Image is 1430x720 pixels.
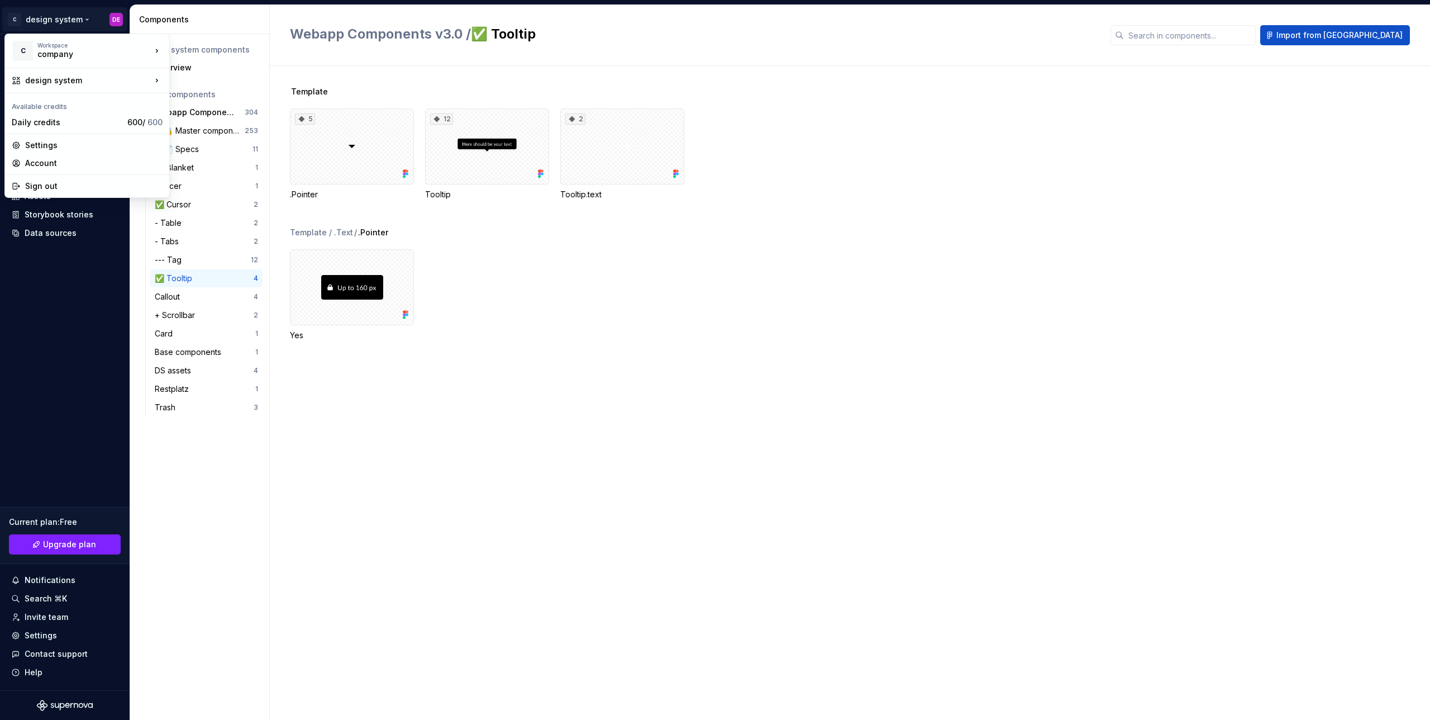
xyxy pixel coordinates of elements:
[7,96,167,113] div: Available credits
[12,117,123,128] div: Daily credits
[127,117,163,127] span: 600 /
[25,75,151,86] div: design system
[37,49,132,60] div: company
[37,42,151,49] div: Workspace
[13,41,33,61] div: C
[147,117,163,127] span: 600
[25,140,163,151] div: Settings
[25,158,163,169] div: Account
[25,181,163,192] div: Sign out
